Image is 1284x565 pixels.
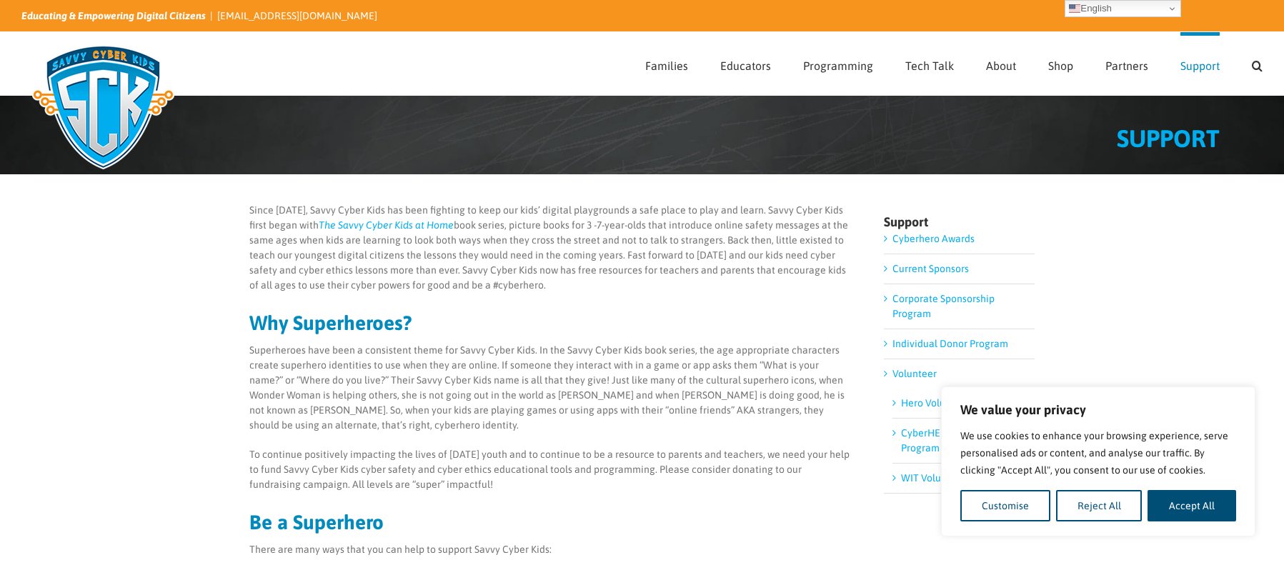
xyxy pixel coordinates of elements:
[1069,3,1080,14] img: en
[905,60,954,71] span: Tech Talk
[803,60,873,71] span: Programming
[249,542,853,557] p: There are many ways that you can help to support Savvy Cyber Kids:
[21,10,206,21] i: Educating & Empowering Digital Citizens
[249,447,853,492] p: To continue positively impacting the lives of [DATE] youth and to continue to be a resource to pa...
[645,32,1263,95] nav: Main Menu
[21,36,185,179] img: Savvy Cyber Kids Logo
[1056,490,1143,521] button: Reject All
[1252,32,1263,95] a: Search
[1048,32,1073,95] a: Shop
[249,313,853,333] h2: Why Superheroes?
[1105,32,1148,95] a: Partners
[960,490,1050,521] button: Customise
[249,343,853,433] p: Superheroes have been a consistent theme for Savvy Cyber Kids. In the Savvy Cyber Kids book serie...
[1148,490,1236,521] button: Accept All
[892,338,1008,349] a: Individual Donor Program
[901,427,1000,454] a: CyberHERO Volunteer Program
[905,32,954,95] a: Tech Talk
[901,472,1006,484] a: WIT Volunteer Program
[892,293,995,319] a: Corporate Sponsorship Program
[986,60,1016,71] span: About
[960,401,1236,419] p: We value your privacy
[720,32,771,95] a: Educators
[249,512,853,532] h2: Be a Superhero
[892,368,937,379] a: Volunteer
[645,60,688,71] span: Families
[986,32,1016,95] a: About
[1180,32,1220,95] a: Support
[319,219,454,231] a: The Savvy Cyber Kids at Home
[645,32,688,95] a: Families
[892,263,969,274] a: Current Sponsors
[1048,60,1073,71] span: Shop
[1180,60,1220,71] span: Support
[217,10,377,21] a: [EMAIL_ADDRESS][DOMAIN_NAME]
[803,32,873,95] a: Programming
[901,397,1010,409] a: Hero Volunteer Program
[960,427,1236,479] p: We use cookies to enhance your browsing experience, serve personalised ads or content, and analys...
[249,203,853,293] p: Since [DATE], Savvy Cyber Kids has been fighting to keep our kids’ digital playgrounds a safe pla...
[1117,124,1220,152] span: SUPPORT
[884,216,1035,229] h4: Support
[1105,60,1148,71] span: Partners
[720,60,771,71] span: Educators
[892,233,975,244] a: Cyberhero Awards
